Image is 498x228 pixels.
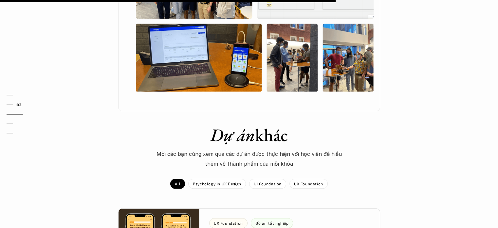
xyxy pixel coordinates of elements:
p: UX Foundation [294,181,323,186]
p: All [175,181,180,186]
p: Mời các bạn cùng xem qua các dự án được thực hiện với học viên để hiểu thêm về thành phẩm của mỗi... [151,149,347,169]
p: UI Foundation [254,181,282,186]
p: Psychology in UX Design [193,181,241,186]
h1: khác [135,124,364,146]
a: 02 [7,101,38,109]
em: Dự án [210,123,255,146]
strong: 02 [16,102,22,107]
